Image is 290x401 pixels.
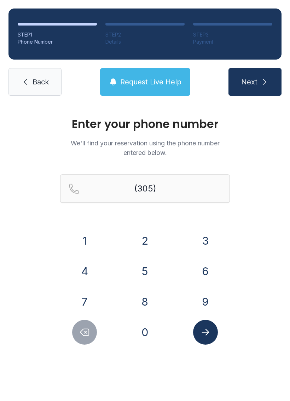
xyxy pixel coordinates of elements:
span: Request Live Help [120,77,181,87]
div: Details [105,38,185,45]
button: Delete number [72,320,97,345]
button: 5 [133,259,157,284]
button: 8 [133,289,157,314]
div: STEP 1 [18,31,97,38]
button: Submit lookup form [193,320,218,345]
div: STEP 2 [105,31,185,38]
div: Payment [193,38,272,45]
input: Reservation phone number [60,174,230,203]
span: Next [241,77,257,87]
button: 2 [133,228,157,253]
button: 3 [193,228,218,253]
div: Phone Number [18,38,97,45]
button: 1 [72,228,97,253]
button: 4 [72,259,97,284]
span: Back [33,77,49,87]
button: 6 [193,259,218,284]
h1: Enter your phone number [60,118,230,130]
button: 0 [133,320,157,345]
button: 7 [72,289,97,314]
div: STEP 3 [193,31,272,38]
button: 9 [193,289,218,314]
p: We'll find your reservation using the phone number entered below. [60,138,230,157]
